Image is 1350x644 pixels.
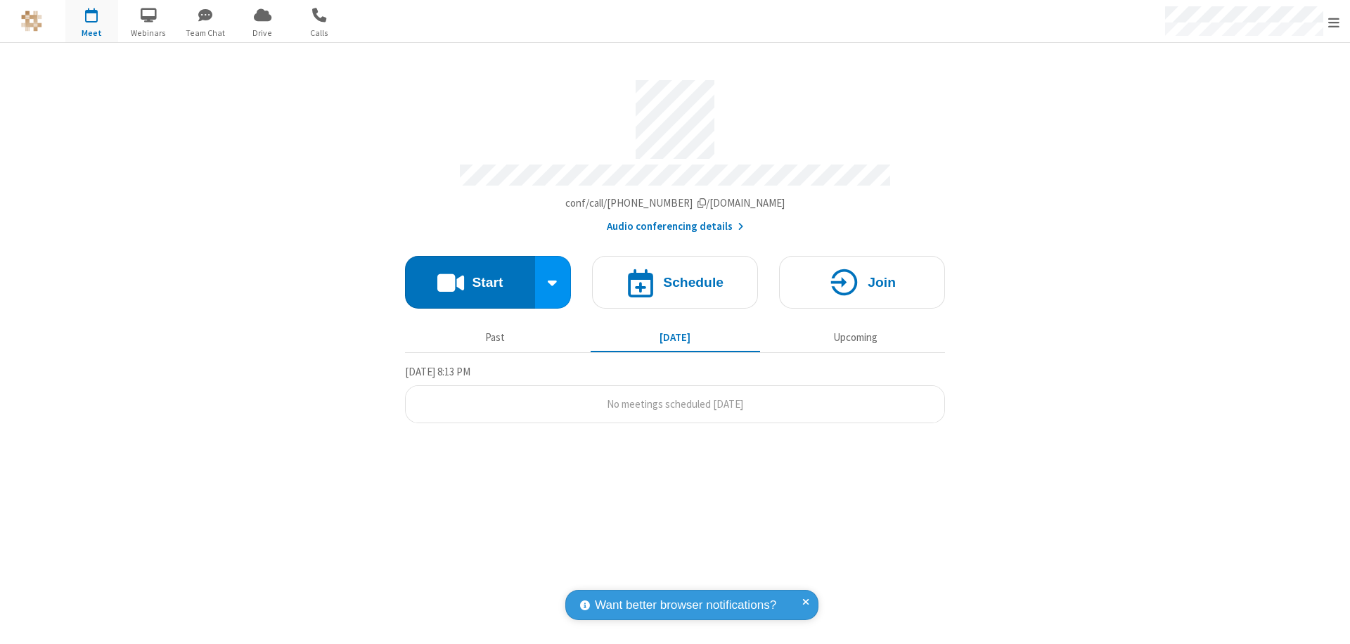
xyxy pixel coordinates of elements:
[179,27,232,39] span: Team Chat
[472,276,503,289] h4: Start
[771,324,940,351] button: Upcoming
[607,219,744,235] button: Audio conferencing details
[405,256,535,309] button: Start
[592,256,758,309] button: Schedule
[779,256,945,309] button: Join
[293,27,346,39] span: Calls
[607,397,743,411] span: No meetings scheduled [DATE]
[565,195,785,212] button: Copy my meeting room linkCopy my meeting room link
[405,365,470,378] span: [DATE] 8:13 PM
[595,596,776,614] span: Want better browser notifications?
[411,324,580,351] button: Past
[236,27,289,39] span: Drive
[591,324,760,351] button: [DATE]
[122,27,175,39] span: Webinars
[405,70,945,235] section: Account details
[868,276,896,289] h4: Join
[21,11,42,32] img: QA Selenium DO NOT DELETE OR CHANGE
[663,276,724,289] h4: Schedule
[565,196,785,210] span: Copy my meeting room link
[535,256,572,309] div: Start conference options
[65,27,118,39] span: Meet
[405,363,945,424] section: Today's Meetings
